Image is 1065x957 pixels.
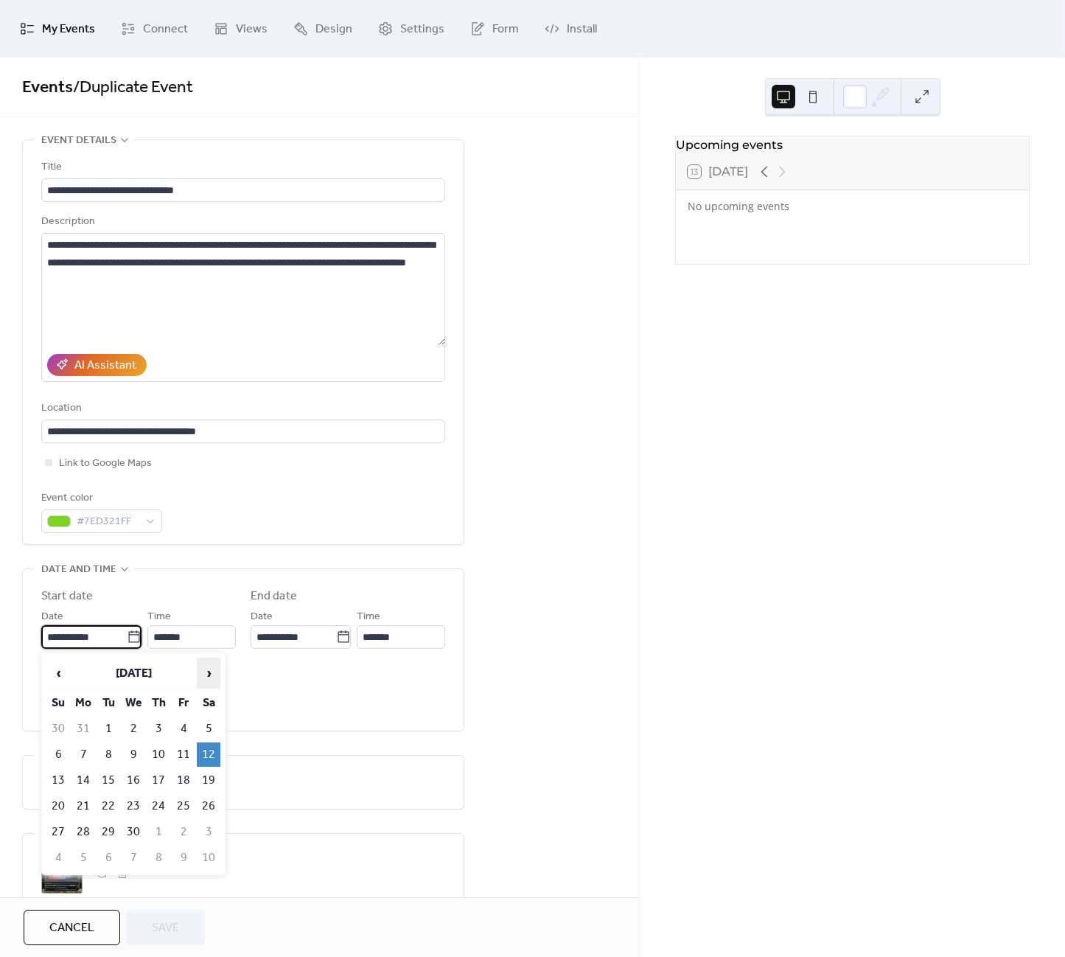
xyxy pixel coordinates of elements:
td: 15 [97,768,120,793]
td: 2 [122,717,145,741]
th: [DATE] [71,658,195,689]
td: 1 [97,717,120,741]
td: 4 [46,846,70,870]
td: 10 [197,846,220,870]
th: Fr [172,691,195,715]
span: / Duplicate Event [73,72,193,104]
td: 4 [172,717,195,741]
span: Connect [143,18,188,41]
div: AI Assistant [74,357,136,375]
td: 11 [172,742,195,767]
td: 23 [122,794,145,818]
td: 19 [197,768,220,793]
span: Event details [41,132,116,150]
a: Form [459,6,530,52]
td: 18 [172,768,195,793]
span: #7ED321FF [77,513,139,531]
th: Tu [97,691,120,715]
td: 3 [197,820,220,844]
td: 3 [147,717,170,741]
td: 27 [46,820,70,844]
td: 9 [122,742,145,767]
td: 8 [147,846,170,870]
span: Form [492,18,519,41]
td: 22 [97,794,120,818]
button: AI Assistant [47,354,147,376]
td: 5 [71,846,95,870]
td: 2 [172,820,195,844]
th: We [122,691,145,715]
div: No upcoming events [688,199,1017,213]
a: Events [22,72,73,104]
td: 16 [122,768,145,793]
td: 8 [97,742,120,767]
td: 26 [197,794,220,818]
span: › [198,658,220,688]
th: Th [147,691,170,715]
td: 10 [147,742,170,767]
td: 31 [71,717,95,741]
div: Description [41,213,442,231]
td: 28 [71,820,95,844]
span: Design [315,18,352,41]
a: Connect [110,6,199,52]
td: 7 [122,846,145,870]
td: 20 [46,794,70,818]
a: Views [203,6,279,52]
span: Link to Google Maps [59,455,152,473]
div: Title [41,159,442,176]
td: 9 [172,846,195,870]
span: Date [41,608,63,626]
a: Install [534,6,608,52]
div: Upcoming events [676,136,1029,154]
td: 1 [147,820,170,844]
td: 29 [97,820,120,844]
span: Date and time [41,561,116,579]
span: Time [357,608,380,626]
td: 13 [46,768,70,793]
td: 17 [147,768,170,793]
span: ‹ [47,658,69,688]
td: 6 [97,846,120,870]
span: Install [567,18,597,41]
span: My Events [42,18,95,41]
span: Time [147,608,171,626]
button: Cancel [24,910,120,945]
th: Sa [197,691,220,715]
span: Settings [400,18,444,41]
td: 30 [46,717,70,741]
div: End date [251,588,297,605]
span: Views [236,18,268,41]
td: 21 [71,794,95,818]
td: 7 [71,742,95,767]
a: My Events [9,6,106,52]
td: 30 [122,820,145,844]
th: Su [46,691,70,715]
div: Event color [41,490,159,507]
td: 14 [71,768,95,793]
span: Date [251,608,273,626]
td: 24 [147,794,170,818]
td: 25 [172,794,195,818]
th: Mo [71,691,95,715]
td: 5 [197,717,220,741]
div: Start date [41,588,93,605]
span: Cancel [49,919,94,937]
a: Design [282,6,363,52]
div: Location [41,400,442,417]
td: 6 [46,742,70,767]
a: Settings [367,6,455,52]
td: 12 [197,742,220,767]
